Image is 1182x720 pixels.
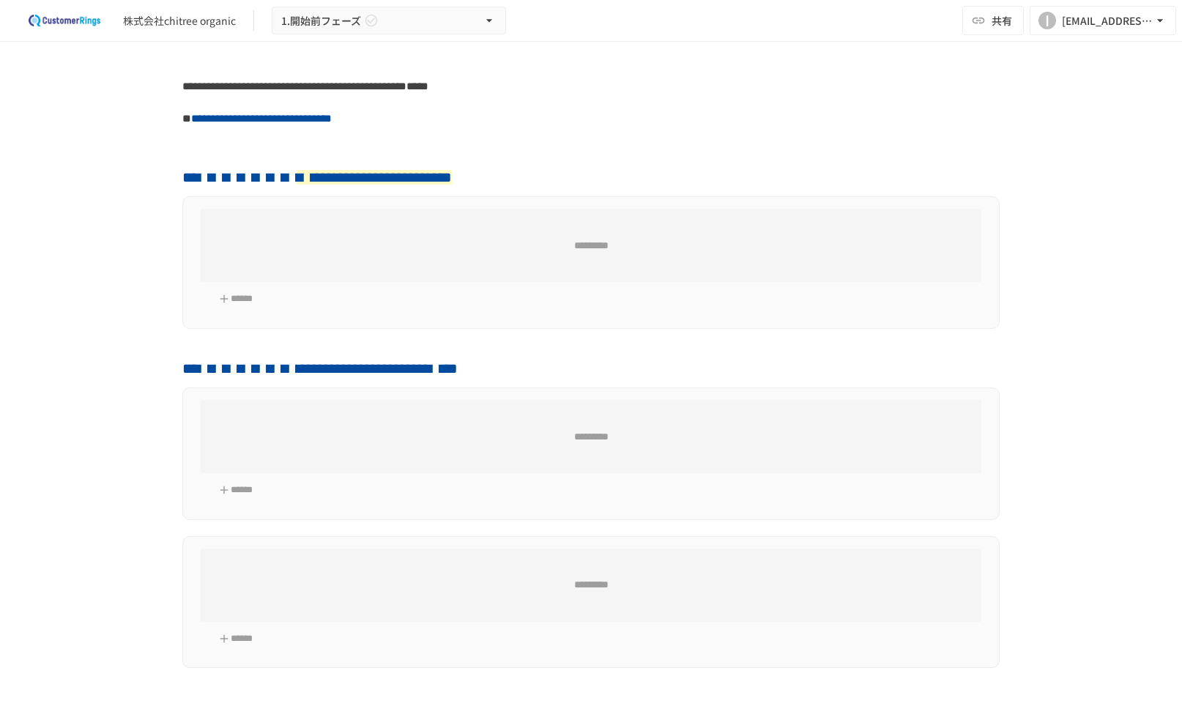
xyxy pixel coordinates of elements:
button: I[EMAIL_ADDRESS][DOMAIN_NAME] [1030,6,1176,35]
span: 共有 [992,12,1012,29]
button: 共有 [962,6,1024,35]
div: I [1038,12,1056,29]
span: 1.開始前フェーズ [281,12,361,30]
div: [EMAIL_ADDRESS][DOMAIN_NAME] [1062,12,1153,30]
img: 2eEvPB0nRDFhy0583kMjGN2Zv6C2P7ZKCFl8C3CzR0M [18,9,111,32]
button: 1.開始前フェーズ [272,7,506,35]
div: 株式会社chitree organic [123,13,236,29]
